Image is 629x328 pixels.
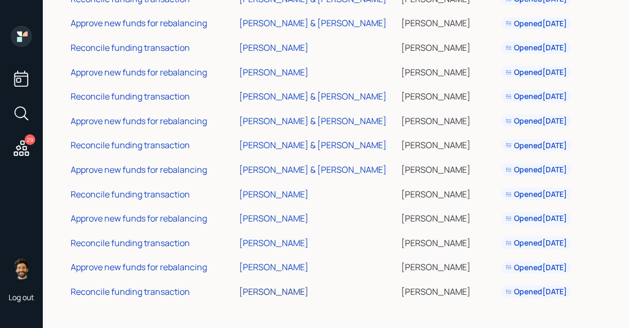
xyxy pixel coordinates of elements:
div: Opened [DATE] [505,42,567,53]
div: Opened [DATE] [505,286,567,297]
td: [PERSON_NAME] [399,278,499,302]
td: [PERSON_NAME] [399,132,499,156]
div: Opened [DATE] [505,67,567,78]
div: [PERSON_NAME] & [PERSON_NAME] [239,17,387,29]
div: Reconcile funding transaction [71,139,190,151]
div: Approve new funds for rebalancing [71,164,207,176]
div: [PERSON_NAME] & [PERSON_NAME] [239,139,387,151]
td: [PERSON_NAME] [399,58,499,83]
div: Approve new funds for rebalancing [71,261,207,273]
div: Approve new funds for rebalancing [71,115,207,127]
div: [PERSON_NAME] [239,286,309,298]
td: [PERSON_NAME] [399,34,499,58]
td: [PERSON_NAME] [399,10,499,34]
div: Opened [DATE] [505,164,567,175]
div: Opened [DATE] [505,189,567,200]
div: Opened [DATE] [505,18,567,29]
div: Opened [DATE] [505,116,567,126]
td: [PERSON_NAME] [399,204,499,229]
div: Approve new funds for rebalancing [71,17,207,29]
div: [PERSON_NAME] [239,261,309,273]
div: Opened [DATE] [505,140,567,151]
div: Opened [DATE] [505,262,567,273]
td: [PERSON_NAME] [399,82,499,107]
div: Opened [DATE] [505,213,567,224]
div: [PERSON_NAME] [239,188,309,200]
div: Reconcile funding transaction [71,237,190,249]
td: [PERSON_NAME] [399,156,499,180]
div: [PERSON_NAME] [239,42,309,54]
div: Reconcile funding transaction [71,42,190,54]
div: [PERSON_NAME] [239,212,309,224]
div: [PERSON_NAME] & [PERSON_NAME] [239,115,387,127]
div: [PERSON_NAME] [239,237,309,249]
div: 29 [25,134,35,145]
img: eric-schwartz-headshot.png [11,258,32,279]
div: [PERSON_NAME] & [PERSON_NAME] [239,164,387,176]
div: Log out [9,292,34,302]
div: Reconcile funding transaction [71,90,190,102]
div: [PERSON_NAME] [239,66,309,78]
td: [PERSON_NAME] [399,107,499,132]
div: Reconcile funding transaction [71,188,190,200]
td: [PERSON_NAME] [399,254,499,278]
div: Opened [DATE] [505,238,567,248]
div: Reconcile funding transaction [71,286,190,298]
div: Approve new funds for rebalancing [71,66,207,78]
td: [PERSON_NAME] [399,229,499,254]
div: Opened [DATE] [505,91,567,102]
td: [PERSON_NAME] [399,180,499,205]
div: [PERSON_NAME] & [PERSON_NAME] [239,90,387,102]
div: Approve new funds for rebalancing [71,212,207,224]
